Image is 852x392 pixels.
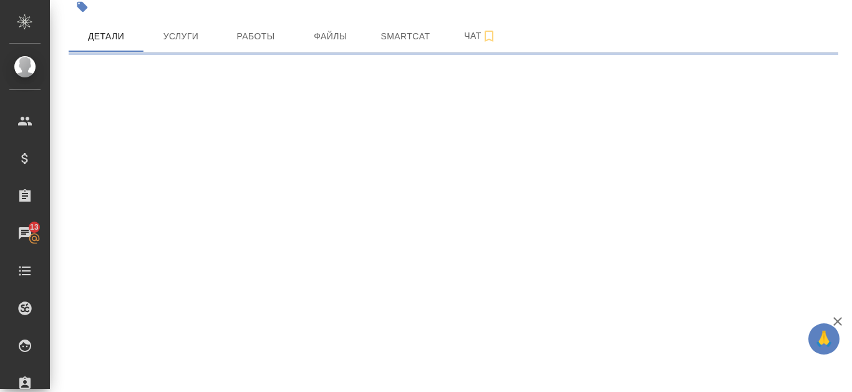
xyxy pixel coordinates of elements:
span: Файлы [301,29,361,44]
button: 🙏 [808,323,840,355]
span: Smartcat [375,29,435,44]
svg: Подписаться [482,29,496,44]
span: Чат [450,28,510,44]
span: Детали [76,29,136,44]
span: Работы [226,29,286,44]
span: Услуги [151,29,211,44]
span: 🙏 [813,326,835,352]
span: 13 [22,221,46,233]
a: 13 [3,218,47,249]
